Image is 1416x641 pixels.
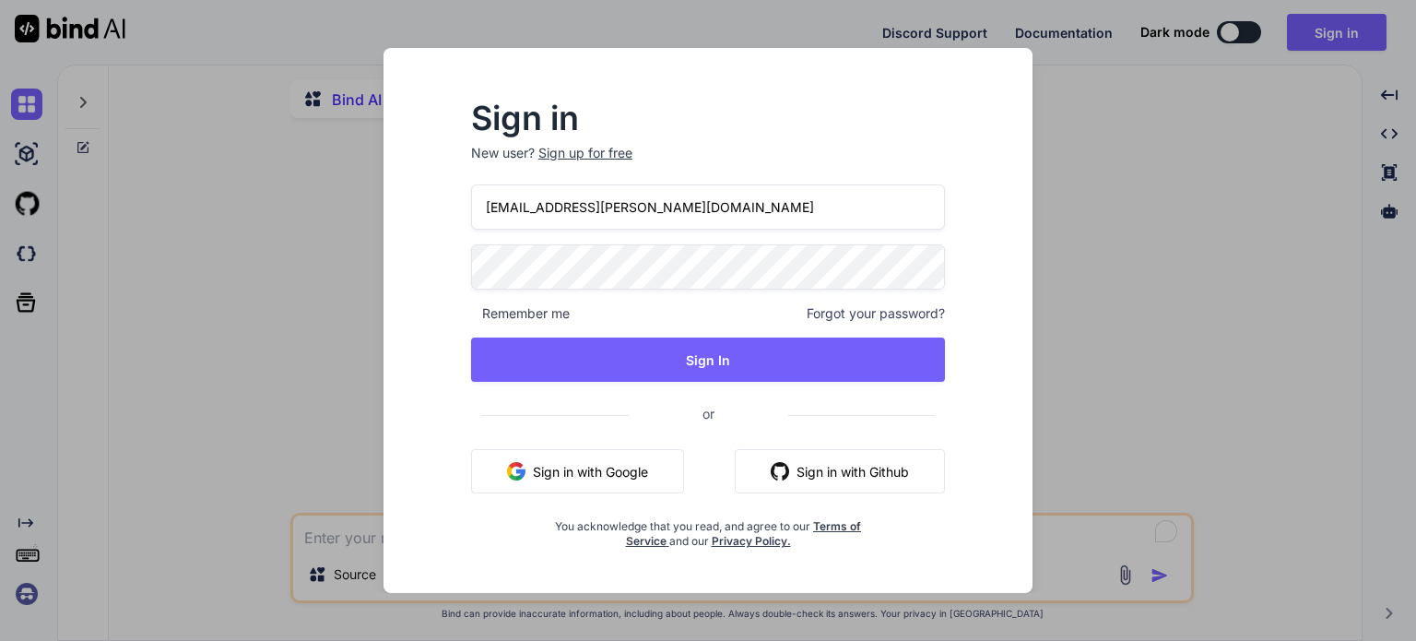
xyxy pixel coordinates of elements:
img: github [771,462,789,481]
button: Sign in with Github [735,449,945,493]
span: or [629,391,788,436]
div: Sign up for free [538,144,632,162]
h2: Sign in [471,103,945,133]
span: Remember me [471,304,570,323]
input: Login or Email [471,184,945,230]
a: Privacy Policy. [712,534,791,548]
a: Terms of Service [626,519,862,548]
div: You acknowledge that you read, and agree to our and our [550,508,867,549]
img: google [507,462,525,481]
button: Sign In [471,338,945,382]
button: Sign in with Google [471,449,684,493]
span: Forgot your password? [807,304,945,323]
p: New user? [471,144,945,184]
